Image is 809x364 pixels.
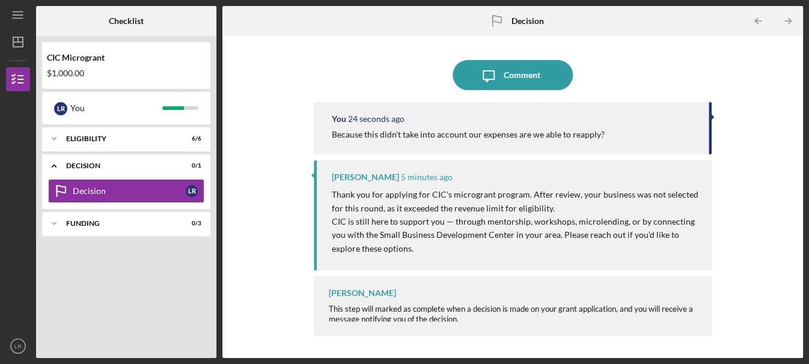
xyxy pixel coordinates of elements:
b: Checklist [109,16,144,26]
div: You [70,98,162,118]
text: LR [14,343,22,350]
div: Decision [66,162,171,169]
div: [PERSON_NAME] [329,288,396,298]
div: [PERSON_NAME] [332,172,399,182]
div: 0 / 3 [180,220,201,227]
a: DecisionLR [48,179,204,203]
p: CIC is still here to support you — through mentorship, workshops, microlending, or by connecting ... [332,215,700,255]
div: You [332,114,346,124]
b: Decision [511,16,544,26]
div: L R [54,102,67,115]
div: 0 / 1 [180,162,201,169]
div: $1,000.00 [47,68,206,78]
button: Comment [453,60,573,90]
time: 2025-09-25 19:25 [401,172,453,182]
div: 6 / 6 [180,135,201,142]
div: Because this didn't take into account our expenses are we able to reapply? [332,130,605,139]
div: CIC Microgrant [47,53,206,62]
div: Decision [73,186,186,196]
span: This step will marked as complete when a decision is made on your grant application, and you will... [329,304,693,323]
div: L R [186,185,198,197]
div: ELIGIBILITY [66,135,171,142]
div: FUNDING [66,220,171,227]
button: LR [6,334,30,358]
div: Comment [504,60,540,90]
time: 2025-09-25 19:31 [348,114,404,124]
p: Thank you for applying for CIC’s microgrant program. After review, your business was not selected... [332,188,700,215]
